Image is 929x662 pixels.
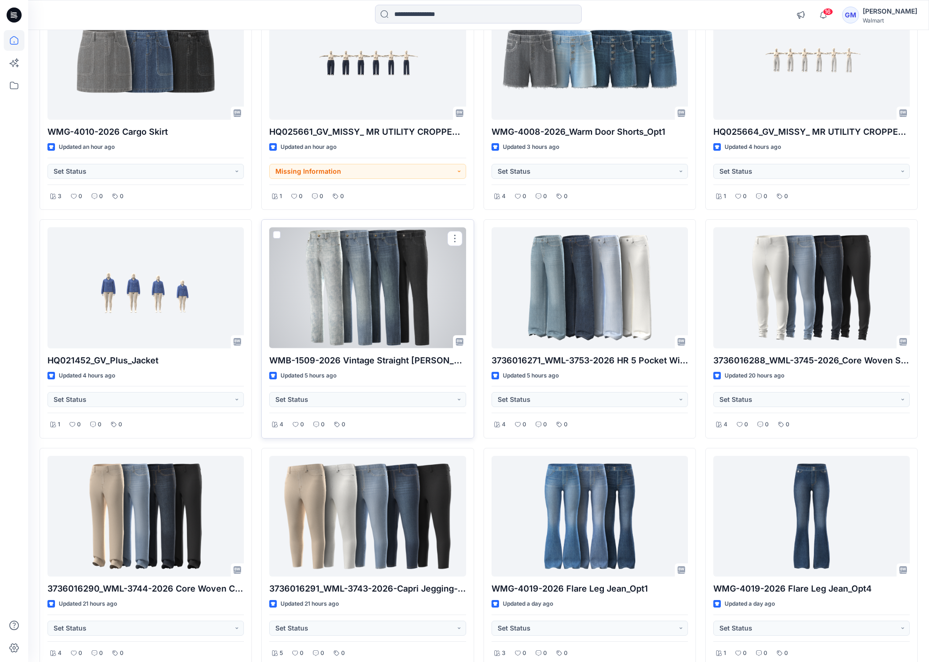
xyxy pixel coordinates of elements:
[492,125,688,139] p: WMG-4008-2026_Warm Door Shorts_Opt1
[713,456,910,577] a: WMG-4019-2026 Flare Leg Jean_Opt4
[269,456,466,577] a: 3736016291_WML-3743-2026-Capri Jegging-Inseam 23 Inch
[503,371,559,381] p: Updated 5 hours ago
[47,125,244,139] p: WMG-4010-2026 Cargo Skirt
[300,648,304,658] p: 0
[502,648,506,658] p: 3
[47,354,244,367] p: HQ021452_GV_Plus_Jacket
[281,371,336,381] p: Updated 5 hours ago
[342,420,345,430] p: 0
[863,6,917,17] div: [PERSON_NAME]
[77,420,81,430] p: 0
[523,192,526,201] p: 0
[842,7,859,23] div: GM
[120,648,124,658] p: 0
[120,192,124,201] p: 0
[98,420,101,430] p: 0
[78,192,82,201] p: 0
[503,599,553,609] p: Updated a day ago
[58,420,60,430] p: 1
[724,420,727,430] p: 4
[320,192,323,201] p: 0
[269,582,466,595] p: 3736016291_WML-3743-2026-Capri Jegging-Inseam 23 Inch
[58,192,62,201] p: 3
[300,420,304,430] p: 0
[764,648,767,658] p: 0
[724,192,726,201] p: 1
[713,582,910,595] p: WMG-4019-2026 Flare Leg Jean_Opt4
[492,582,688,595] p: WMG-4019-2026 Flare Leg Jean_Opt1
[269,125,466,139] p: HQ025661_GV_MISSY_ MR UTILITY CROPPED STRAIGHT LEG
[523,648,526,658] p: 0
[59,142,115,152] p: Updated an hour ago
[564,420,568,430] p: 0
[744,420,748,430] p: 0
[713,125,910,139] p: HQ025664_GV_MISSY_ MR UTILITY CROPPED STRAIGHT LEG
[784,192,788,201] p: 0
[764,192,767,201] p: 0
[502,420,506,430] p: 4
[280,648,283,658] p: 5
[99,192,103,201] p: 0
[280,192,282,201] p: 1
[725,371,784,381] p: Updated 20 hours ago
[543,648,547,658] p: 0
[492,456,688,577] a: WMG-4019-2026 Flare Leg Jean_Opt1
[523,420,526,430] p: 0
[823,8,833,15] span: 16
[725,599,775,609] p: Updated a day ago
[47,582,244,595] p: 3736016290_WML-3744-2026 Core Woven Crop Straight Jegging - Inseam 29
[503,142,559,152] p: Updated 3 hours ago
[281,142,336,152] p: Updated an hour ago
[59,599,117,609] p: Updated 21 hours ago
[543,420,547,430] p: 0
[320,648,324,658] p: 0
[724,648,726,658] p: 1
[269,227,466,348] a: WMB-1509-2026 Vintage Straight Jean
[47,456,244,577] a: 3736016290_WML-3744-2026 Core Woven Crop Straight Jegging - Inseam 29
[502,192,506,201] p: 4
[118,420,122,430] p: 0
[713,227,910,348] a: 3736016288_WML-3745-2026_Core Woven Skinny Jegging-Inseam 28.5
[492,227,688,348] a: 3736016271_WML-3753-2026 HR 5 Pocket Wide Leg - Inseam 30
[99,648,103,658] p: 0
[564,648,568,658] p: 0
[725,142,781,152] p: Updated 4 hours ago
[340,192,344,201] p: 0
[743,648,747,658] p: 0
[78,648,82,658] p: 0
[543,192,547,201] p: 0
[269,354,466,367] p: WMB-1509-2026 Vintage Straight [PERSON_NAME]
[299,192,303,201] p: 0
[492,354,688,367] p: 3736016271_WML-3753-2026 HR 5 Pocket Wide Leg - Inseam 30
[341,648,345,658] p: 0
[713,354,910,367] p: 3736016288_WML-3745-2026_Core Woven Skinny Jegging-Inseam 28.5
[863,17,917,24] div: Walmart
[784,648,788,658] p: 0
[280,420,283,430] p: 4
[765,420,769,430] p: 0
[58,648,62,658] p: 4
[47,227,244,348] a: HQ021452_GV_Plus_Jacket
[564,192,568,201] p: 0
[743,192,747,201] p: 0
[786,420,789,430] p: 0
[321,420,325,430] p: 0
[59,371,115,381] p: Updated 4 hours ago
[281,599,339,609] p: Updated 21 hours ago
